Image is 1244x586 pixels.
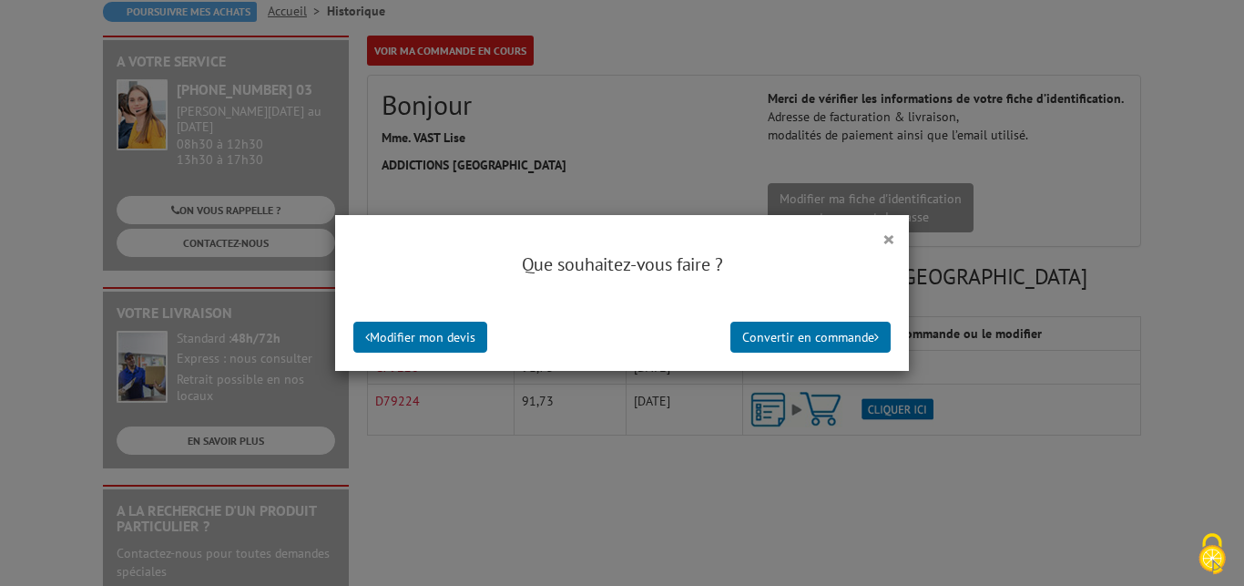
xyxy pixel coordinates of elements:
button: Convertir en commande [730,322,891,353]
img: Cookies (fenêtre modale) [1189,531,1235,577]
h4: Que souhaitez-vous faire ? [353,252,891,278]
button: Modifier mon devis [353,322,487,353]
button: × [882,227,895,251]
button: Cookies (fenêtre modale) [1180,524,1244,586]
